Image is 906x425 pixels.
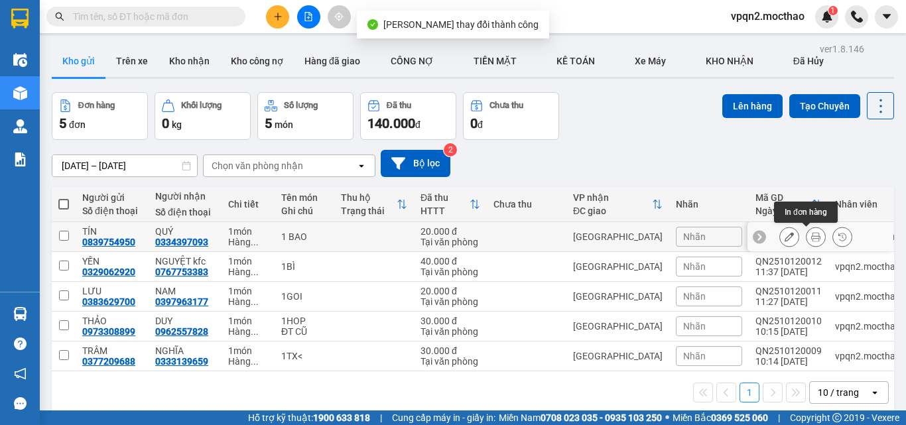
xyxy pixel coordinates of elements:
[275,119,293,130] span: món
[463,92,559,140] button: Chưa thu0đ
[755,286,822,296] div: QN2510120011
[13,307,27,321] img: warehouse-icon
[478,119,483,130] span: đ
[566,187,669,222] th: Toggle SortBy
[749,187,828,222] th: Toggle SortBy
[755,206,811,216] div: Ngày ĐH
[155,226,215,237] div: QUÝ
[228,256,268,267] div: 1 món
[789,94,860,118] button: Tạo Chuyến
[228,199,268,210] div: Chi tiết
[392,410,495,425] span: Cung cấp máy in - giấy in:
[82,256,142,267] div: YẾN
[155,267,208,277] div: 0767753383
[334,187,414,222] th: Toggle SortBy
[281,351,328,361] div: 1TX<
[360,92,456,140] button: Đã thu140.000đ
[251,296,259,307] span: ...
[228,237,268,247] div: Hàng thông thường
[159,45,220,77] button: Kho nhận
[82,237,135,247] div: 0839754950
[82,226,142,237] div: TÍN
[228,267,268,277] div: Hàng thông thường
[421,267,480,277] div: Tại văn phòng
[155,191,215,202] div: Người nhận
[499,410,662,425] span: Miền Nam
[793,56,824,66] span: Đã Hủy
[265,115,272,131] span: 5
[421,256,480,267] div: 40.000 đ
[573,206,652,216] div: ĐC giao
[820,42,864,56] div: ver 1.8.146
[251,267,259,277] span: ...
[387,101,411,110] div: Đã thu
[181,101,222,110] div: Khối lượng
[82,316,142,326] div: THẢO
[155,345,215,356] div: NGHĨA
[740,383,759,402] button: 1
[78,101,115,110] div: Đơn hàng
[367,115,415,131] span: 140.000
[82,356,135,367] div: 0377209688
[82,267,135,277] div: 0329062920
[82,286,142,296] div: LƯU
[281,326,328,337] div: ĐT CŨ
[706,56,753,66] span: KHO NHẬN
[52,155,197,176] input: Select a date range.
[14,397,27,410] span: message
[676,199,742,210] div: Nhãn
[821,11,833,23] img: icon-new-feature
[380,410,382,425] span: |
[248,410,370,425] span: Hỗ trợ kỹ thuật:
[673,410,768,425] span: Miền Bắc
[421,345,480,356] div: 30.000 đ
[755,192,811,203] div: Mã GD
[421,326,480,337] div: Tại văn phòng
[830,6,835,15] span: 1
[683,261,706,272] span: Nhãn
[832,413,842,422] span: copyright
[155,207,215,217] div: Số điện thoại
[683,321,706,332] span: Nhãn
[73,9,229,24] input: Tìm tên, số ĐT hoặc mã đơn
[251,326,259,337] span: ...
[52,92,148,140] button: Đơn hàng5đơn
[212,159,303,172] div: Chọn văn phòng nhận
[415,119,421,130] span: đ
[228,226,268,237] div: 1 món
[162,115,169,131] span: 0
[755,356,822,367] div: 10:14 [DATE]
[774,202,838,223] div: In đơn hàng
[573,192,652,203] div: VP nhận
[273,12,283,21] span: plus
[69,119,86,130] span: đơn
[421,356,480,367] div: Tại văn phòng
[281,206,328,216] div: Ghi chú
[13,86,27,100] img: warehouse-icon
[381,150,450,177] button: Bộ lọc
[493,199,560,210] div: Chưa thu
[228,356,268,367] div: Hàng thông thường
[851,11,863,23] img: phone-icon
[155,92,251,140] button: Khối lượng0kg
[421,226,480,237] div: 20.000 đ
[341,192,397,203] div: Thu hộ
[835,261,901,272] div: vpqn2.mocthao
[573,291,663,302] div: [GEOGRAPHIC_DATA]
[266,5,289,29] button: plus
[155,316,215,326] div: DUY
[172,119,182,130] span: kg
[155,296,208,307] div: 0397963177
[228,296,268,307] div: Hàng thông thường
[14,337,27,350] span: question-circle
[474,56,517,66] span: TIỀN MẶT
[573,351,663,361] div: [GEOGRAPHIC_DATA]
[52,45,105,77] button: Kho gửi
[778,410,780,425] span: |
[755,267,822,277] div: 11:37 [DATE]
[281,192,328,203] div: Tên món
[720,8,815,25] span: vpqn2.mocthao
[55,12,64,21] span: search
[556,56,595,66] span: KẾ TOÁN
[779,227,799,247] div: Sửa đơn hàng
